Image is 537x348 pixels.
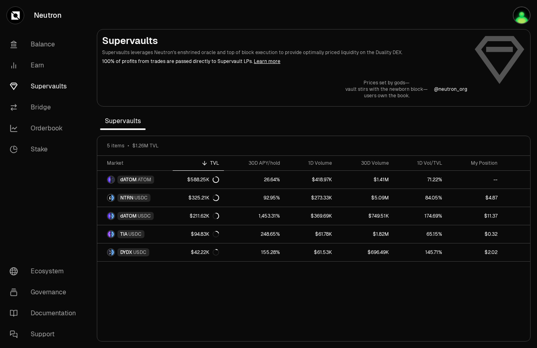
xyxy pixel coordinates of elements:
a: 84.05% [394,189,447,207]
a: 248.65% [224,225,285,243]
span: TIA [120,231,127,237]
a: 155.28% [224,243,285,261]
span: USDC [128,231,142,237]
img: TIA Logo [108,231,111,237]
a: Documentation [3,303,87,324]
span: Supervaults [100,113,146,129]
img: dATOM Logo [108,213,111,219]
a: 174.69% [394,207,447,225]
div: 1D Volume [290,160,332,166]
img: USDC Logo [111,231,114,237]
a: Governance [3,282,87,303]
span: dATOM [120,213,137,219]
a: 65.15% [394,225,447,243]
span: 5 items [107,143,124,149]
a: Stake [3,139,87,160]
span: NTRN [120,195,134,201]
a: $749.51K [337,207,394,225]
a: $1.41M [337,171,394,189]
img: USDC Logo [111,213,114,219]
img: USDC Logo [111,249,114,256]
a: TIA LogoUSDC LogoTIAUSDC [97,225,173,243]
a: $2.02 [447,243,502,261]
a: $11.37 [447,207,502,225]
img: DYDX Logo [108,249,111,256]
div: Market [107,160,168,166]
a: -- [447,171,502,189]
a: $61.53K [285,243,337,261]
span: dATOM [120,176,137,183]
span: USDC [134,195,148,201]
p: 100% of profits from trades are passed directly to Supervault LPs. [102,58,467,65]
a: @neutron_org [434,86,467,92]
span: DYDX [120,249,132,256]
div: 1D Vol/TVL [399,160,442,166]
a: 92.95% [224,189,285,207]
span: ATOM [138,176,151,183]
a: $325.21K [173,189,224,207]
img: meow [513,6,531,24]
img: USDC Logo [111,195,114,201]
span: $1.26M TVL [132,143,159,149]
div: 30D Volume [342,160,389,166]
p: users own the book. [345,92,428,99]
a: $94.83K [173,225,224,243]
a: dATOM LogoATOM LogodATOMATOM [97,171,173,189]
a: Learn more [254,58,280,65]
a: Supervaults [3,76,87,97]
a: $4.87 [447,189,502,207]
a: Ecosystem [3,261,87,282]
div: $211.62K [190,213,219,219]
div: $42.22K [191,249,219,256]
a: $273.33K [285,189,337,207]
a: $42.22K [173,243,224,261]
div: $94.83K [191,231,219,237]
h2: Supervaults [102,34,467,47]
img: ATOM Logo [111,176,114,183]
img: dATOM Logo [108,176,111,183]
p: Prices set by gods— [345,80,428,86]
p: @ neutron_org [434,86,467,92]
span: USDC [138,213,151,219]
p: Supervaults leverages Neutron's enshrined oracle and top of block execution to provide optimally ... [102,49,467,56]
a: $1.82M [337,225,394,243]
div: My Position [452,160,497,166]
a: DYDX LogoUSDC LogoDYDXUSDC [97,243,173,261]
a: $0.32 [447,225,502,243]
a: Bridge [3,97,87,118]
a: $418.97K [285,171,337,189]
a: $696.49K [337,243,394,261]
a: dATOM LogoUSDC LogodATOMUSDC [97,207,173,225]
a: Orderbook [3,118,87,139]
span: USDC [133,249,146,256]
a: 145.71% [394,243,447,261]
a: 1,453.31% [224,207,285,225]
a: 26.64% [224,171,285,189]
a: NTRN LogoUSDC LogoNTRNUSDC [97,189,173,207]
a: 71.22% [394,171,447,189]
div: 30D APY/hold [229,160,280,166]
div: TVL [178,160,219,166]
a: Earn [3,55,87,76]
a: Prices set by gods—vault stirs with the newborn block—users own the book. [345,80,428,99]
a: $5.09M [337,189,394,207]
a: Support [3,324,87,345]
div: $588.25K [187,176,219,183]
a: $211.62K [173,207,224,225]
a: $369.69K [285,207,337,225]
p: vault stirs with the newborn block— [345,86,428,92]
a: $61.78K [285,225,337,243]
div: $325.21K [188,195,219,201]
a: Balance [3,34,87,55]
img: NTRN Logo [108,195,111,201]
a: $588.25K [173,171,224,189]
